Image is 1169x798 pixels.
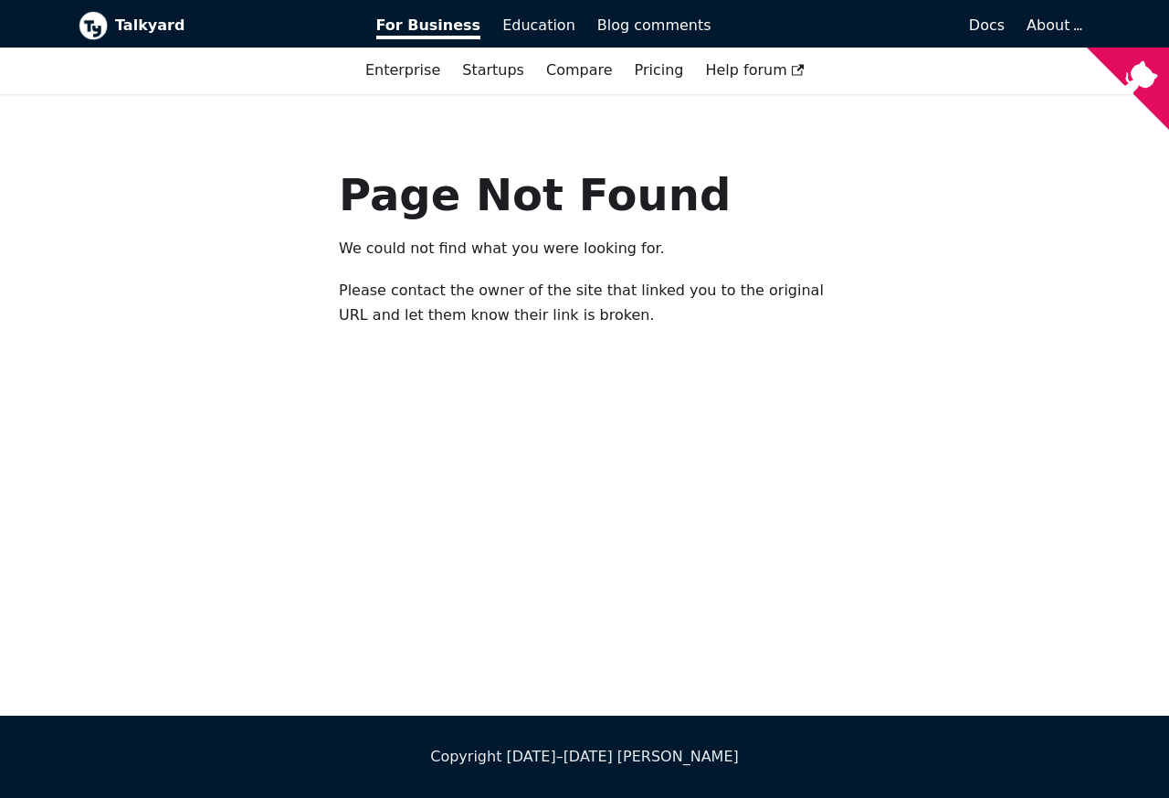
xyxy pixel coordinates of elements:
[79,11,108,40] img: Talkyard logo
[451,55,535,86] a: Startups
[969,16,1005,34] span: Docs
[339,279,830,327] p: Please contact the owner of the site that linked you to the original URL and let them know their ...
[79,745,1090,769] div: Copyright [DATE]–[DATE] [PERSON_NAME]
[705,61,804,79] span: Help forum
[491,10,586,41] a: Education
[546,61,613,79] a: Compare
[339,167,830,222] h1: Page Not Found
[339,237,830,261] p: We could not find what you were looking for.
[376,16,481,39] span: For Business
[694,55,815,86] a: Help forum
[586,10,722,41] a: Blog comments
[597,16,711,34] span: Blog comments
[502,16,575,34] span: Education
[365,10,492,41] a: For Business
[722,10,1016,41] a: Docs
[624,55,695,86] a: Pricing
[115,14,351,37] b: Talkyard
[79,11,351,40] a: Talkyard logoTalkyard
[354,55,451,86] a: Enterprise
[1027,16,1079,34] a: About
